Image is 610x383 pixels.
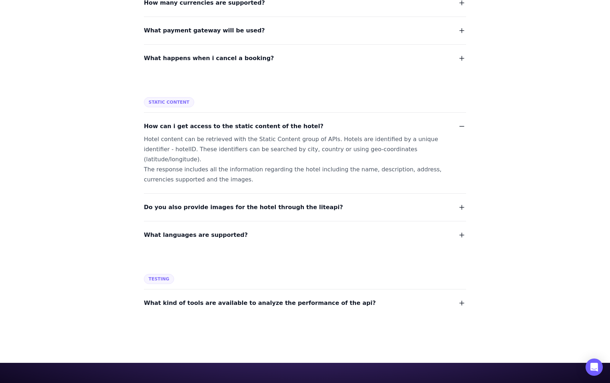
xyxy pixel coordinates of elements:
[144,230,466,240] button: What languages are supported?
[144,53,274,63] span: What happens when i cancel a booking?
[144,121,323,131] span: How can i get access to the static content of the hotel?
[144,97,194,107] span: Static Content
[144,298,466,308] button: What kind of tools are available to analyze the performance of the api?
[144,134,449,185] div: Hotel content can be retrieved with the Static Content group of APIs. Hotels are identified by a ...
[144,202,343,212] span: Do you also provide images for the hotel through the liteapi?
[144,26,466,36] button: What payment gateway will be used?
[586,359,603,376] div: Open Intercom Messenger
[144,26,265,36] span: What payment gateway will be used?
[144,121,466,131] button: How can i get access to the static content of the hotel?
[144,53,466,63] button: What happens when i cancel a booking?
[144,230,248,240] span: What languages are supported?
[144,202,466,212] button: Do you also provide images for the hotel through the liteapi?
[144,298,376,308] span: What kind of tools are available to analyze the performance of the api?
[144,274,174,284] span: Testing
